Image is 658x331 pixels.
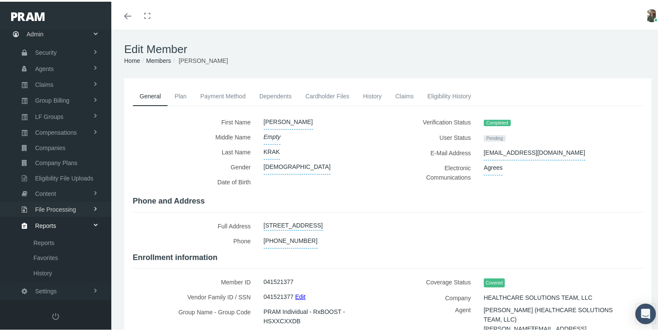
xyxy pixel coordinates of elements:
span: Agents [35,60,54,74]
span: [PERSON_NAME] (HEALTHCARE SOLUTIONS TEAM, LLC) [484,302,613,324]
span: File Processing [35,201,76,215]
span: Companies [35,139,66,154]
label: Full Address [133,217,257,232]
label: Last Name [133,143,257,158]
a: Plan [168,85,194,104]
a: Edit [295,289,305,301]
span: Content [35,185,56,199]
label: Group Name - Group Code [133,303,257,327]
label: Company [394,289,477,304]
span: Agrees [484,159,503,174]
a: Dependents [253,85,299,104]
span: Pending [484,133,506,140]
label: Vendor Family ID / SSN [133,288,257,303]
h4: Enrollment information [133,251,643,261]
span: [PERSON_NAME] [264,113,313,128]
div: Open Intercom Messenger [635,302,656,322]
a: [STREET_ADDRESS] [264,217,323,229]
span: 041521377 [264,288,294,302]
label: First Name [133,113,257,128]
span: Covered [484,277,505,286]
label: User Status [394,128,477,144]
span: PRAM Individual - RxBOOST - HSXXCXXDB [264,303,375,327]
h4: Phone and Address [133,195,643,204]
span: Claims [35,76,54,90]
label: Verification Status [394,113,477,128]
span: HEALTHCARE SOLUTIONS TEAM, LLC [484,289,592,303]
label: Middle Name [133,128,257,143]
span: [EMAIL_ADDRESS][DOMAIN_NAME] [484,144,585,159]
span: Reports [35,217,56,231]
a: General [133,85,168,104]
a: Home [124,56,140,62]
img: PRAM_20_x_78.png [11,11,45,19]
span: Favorites [33,249,58,263]
label: Phone [133,232,257,247]
span: Security [35,44,57,58]
label: Electronic Communications [394,159,477,183]
span: 041521377 [264,273,294,287]
a: Claims [388,85,420,104]
span: History [33,264,52,279]
span: Empty [264,128,281,143]
a: Members [146,56,171,62]
label: Gender [133,158,257,173]
span: KRAK [264,143,280,158]
a: Payment Method [194,85,253,104]
a: Eligibility History [420,85,478,104]
span: PHI Disclosures [35,298,78,312]
span: Completed [484,118,511,125]
span: Reports [33,234,54,248]
label: Coverage Status [394,273,477,289]
span: [PHONE_NUMBER] [264,232,318,247]
span: [DEMOGRAPHIC_DATA] [264,158,331,173]
label: Member ID [133,273,257,288]
a: History [356,85,389,104]
span: Admin [27,24,44,41]
label: E-Mail Address [394,144,477,159]
span: Company Plans [35,154,77,168]
span: [PERSON_NAME] [179,56,228,62]
span: LF Groups [35,108,63,122]
h1: Edit Member [124,41,652,54]
span: Compensations [35,124,77,138]
a: Cardholder Files [298,85,356,104]
label: Date of Birth [133,173,257,190]
span: Eligibility File Uploads [35,169,93,184]
span: Settings [35,282,57,297]
img: S_Profile_Picture_15372.jpg [645,8,658,21]
span: Group Billing [35,92,69,106]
